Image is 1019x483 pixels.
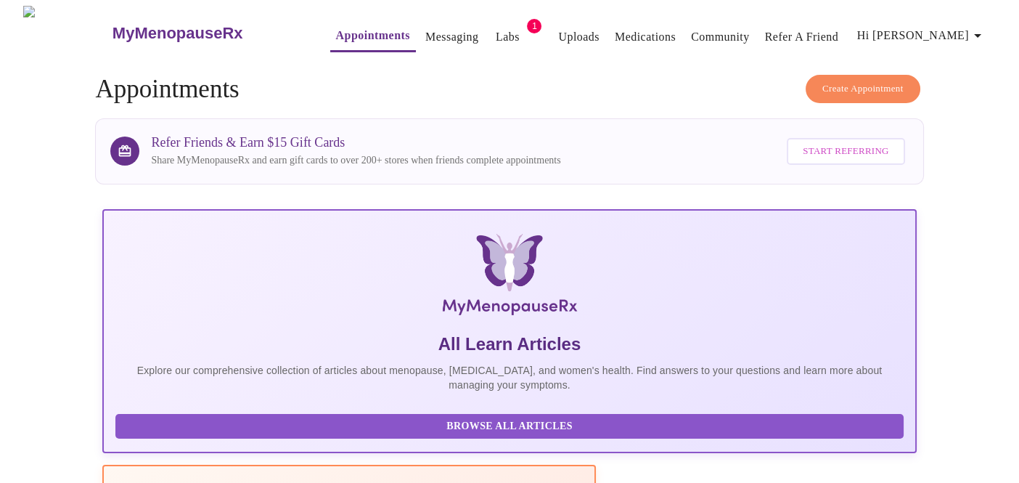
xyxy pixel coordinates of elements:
button: Uploads [552,23,605,52]
span: Create Appointment [822,81,904,97]
p: Share MyMenopauseRx and earn gift cards to over 200+ stores when friends complete appointments [151,153,560,168]
p: Explore our comprehensive collection of articles about menopause, [MEDICAL_DATA], and women's hea... [115,363,903,392]
h3: Refer Friends & Earn $15 Gift Cards [151,135,560,150]
button: Browse All Articles [115,414,903,439]
button: Refer a Friend [759,23,845,52]
a: Labs [496,27,520,47]
img: MyMenopauseRx Logo [23,6,110,60]
a: Messaging [425,27,478,47]
a: Community [691,27,750,47]
button: Start Referring [787,138,904,165]
button: Create Appointment [806,75,920,103]
a: MyMenopauseRx [110,8,300,59]
a: Browse All Articles [115,419,907,431]
a: Refer a Friend [765,27,839,47]
h5: All Learn Articles [115,333,903,356]
span: Browse All Articles [130,418,888,436]
button: Community [685,23,756,52]
button: Labs [484,23,531,52]
span: Start Referring [803,143,888,160]
h3: MyMenopauseRx [112,24,243,43]
span: 1 [527,19,541,33]
button: Appointments [330,21,416,52]
span: Hi [PERSON_NAME] [857,25,986,46]
img: MyMenopauseRx Logo [238,234,781,321]
a: Start Referring [783,131,908,172]
h4: Appointments [95,75,923,104]
a: Uploads [558,27,599,47]
a: Appointments [336,25,410,46]
a: Medications [615,27,676,47]
button: Hi [PERSON_NAME] [851,21,992,50]
button: Messaging [420,23,484,52]
button: Medications [609,23,682,52]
